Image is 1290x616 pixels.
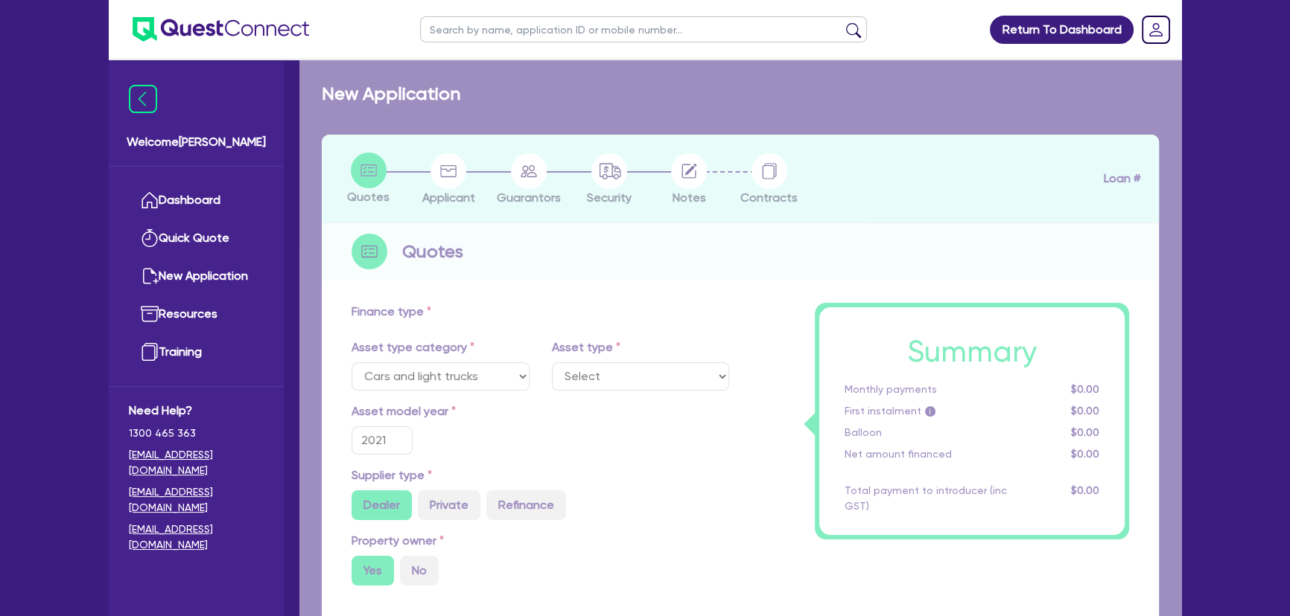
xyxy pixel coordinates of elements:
[127,133,266,151] span: Welcome [PERSON_NAME]
[141,343,159,361] img: training
[129,182,264,219] a: Dashboard
[129,333,264,371] a: Training
[1137,10,1175,49] a: Dropdown toggle
[129,484,264,516] a: [EMAIL_ADDRESS][DOMAIN_NAME]
[129,426,264,441] span: 1300 465 363
[141,229,159,247] img: quick-quote
[420,16,867,42] input: Search by name, application ID or mobile number...
[129,447,264,478] a: [EMAIL_ADDRESS][DOMAIN_NAME]
[141,267,159,285] img: new-application
[129,295,264,333] a: Resources
[129,219,264,257] a: Quick Quote
[129,402,264,420] span: Need Help?
[990,16,1134,44] a: Return To Dashboard
[129,522,264,553] a: [EMAIL_ADDRESS][DOMAIN_NAME]
[129,257,264,295] a: New Application
[129,85,157,113] img: icon-menu-close
[133,17,309,42] img: quest-connect-logo-blue
[141,305,159,323] img: resources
